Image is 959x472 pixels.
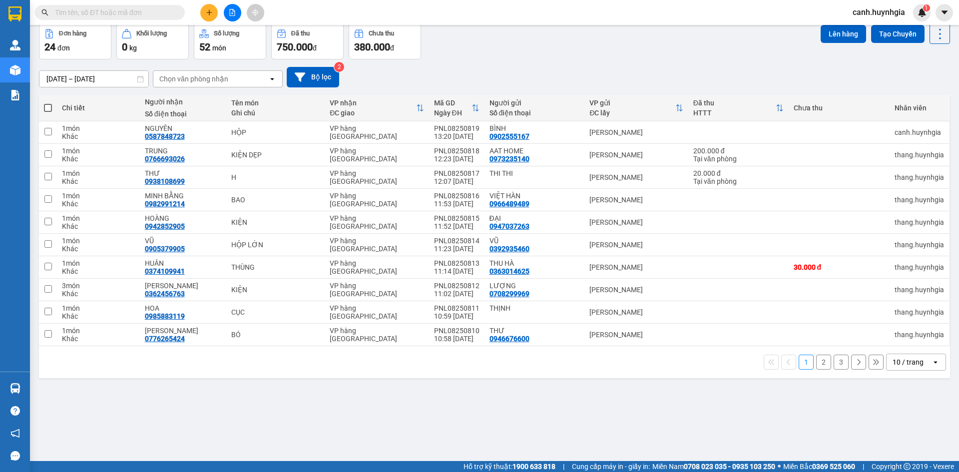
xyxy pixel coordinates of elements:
button: Khối lượng0kg [116,23,189,59]
button: Tạo Chuyến [871,25,925,43]
div: KIỆN [231,286,320,294]
button: Số lượng52món [194,23,266,59]
span: 0 [122,41,127,53]
span: ⚪️ [778,465,781,469]
div: 1 món [62,259,134,267]
div: 1 món [62,327,134,335]
button: 2 [816,355,831,370]
div: NGUYÊN [95,32,197,44]
div: Số điện thoại [145,110,221,118]
span: copyright [904,463,911,470]
div: Người gửi [489,99,580,107]
span: | [563,461,564,472]
div: thang.huynhgia [895,263,944,271]
div: Đơn hàng [59,30,86,37]
div: HOÀNG [145,214,221,222]
sup: 2 [334,62,344,72]
div: [PERSON_NAME] [589,128,683,136]
div: 13:20 [DATE] [434,132,479,140]
div: thang.huynhgia [895,218,944,226]
button: Bộ lọc [287,67,339,87]
div: BÌNH [489,124,580,132]
div: VP hàng [GEOGRAPHIC_DATA] [330,327,424,343]
div: VIỆT HÀN [489,192,580,200]
div: 10:58 [DATE] [434,335,479,343]
div: PNL08250818 [434,147,479,155]
div: VP hàng [GEOGRAPHIC_DATA] [330,147,424,163]
div: 0902555167 [8,43,88,57]
div: 0905379905 [145,245,185,253]
div: [PERSON_NAME] [589,196,683,204]
div: Đã thu [693,99,776,107]
div: BÌNH [8,31,88,43]
span: question-circle [10,406,20,416]
div: Khác [62,132,134,140]
div: THƯ [489,327,580,335]
div: 0362456763 [145,290,185,298]
div: 11:14 [DATE] [434,267,479,275]
div: VP hàng [GEOGRAPHIC_DATA] [330,214,424,230]
div: VP hàng [GEOGRAPHIC_DATA] [95,8,197,32]
span: đơn [57,44,70,52]
span: Hỗ trợ kỹ thuật: [464,461,555,472]
span: 52 [199,41,210,53]
div: 0776265424 [145,335,185,343]
div: 1 món [62,237,134,245]
div: ĐC lấy [589,109,675,117]
div: Tại văn phòng [693,177,784,185]
div: [PERSON_NAME] [589,173,683,181]
div: VŨ [145,237,221,245]
div: 0947037263 [489,222,529,230]
div: MINH BẰNG [145,192,221,200]
div: ĐẠI [489,214,580,222]
div: PNL08250813 [434,259,479,267]
div: 1 món [62,147,134,155]
div: PNL08250811 [434,304,479,312]
div: Khác [62,290,134,298]
div: 0902555167 [489,132,529,140]
div: AAT HOME [489,147,580,155]
button: 3 [834,355,849,370]
div: HỘP [231,128,320,136]
button: Đơn hàng24đơn [39,23,111,59]
th: Toggle SortBy [688,95,789,121]
div: THỊNH [489,304,580,312]
div: VP hàng [GEOGRAPHIC_DATA] [330,124,424,140]
div: thang.huynhgia [895,151,944,159]
div: CỤC [231,308,320,316]
span: 380.000 [354,41,390,53]
div: 11:02 [DATE] [434,290,479,298]
strong: 0708 023 035 - 0935 103 250 [684,463,775,471]
div: PNL08250812 [434,282,479,290]
span: Nhận: [95,9,119,20]
div: 0766693026 [145,155,185,163]
div: thang.huynhgia [895,286,944,294]
span: caret-down [940,8,949,17]
div: Chưa thu [369,30,394,37]
span: aim [252,9,259,16]
img: warehouse-icon [10,65,20,75]
div: Ngày ĐH [434,109,472,117]
div: H [231,173,320,181]
button: file-add [224,4,241,21]
input: Tìm tên, số ĐT hoặc mã đơn [55,7,173,18]
div: 10 / trang [893,357,924,367]
div: Khác [62,155,134,163]
div: 0374109941 [145,267,185,275]
div: 30.000 đ [794,263,885,271]
div: THI THI [489,169,580,177]
div: Khối lượng [136,30,167,37]
svg: open [268,75,276,83]
div: thang.huynhgia [895,308,944,316]
span: 24 [44,41,55,53]
div: [PERSON_NAME] [589,286,683,294]
div: THÙNG [231,263,320,271]
div: Khác [62,267,134,275]
th: Toggle SortBy [325,95,429,121]
div: 0938108699 [145,177,185,185]
div: [PERSON_NAME] [589,151,683,159]
button: Lên hàng [821,25,866,43]
span: Chưa thu [94,64,130,75]
button: caret-down [936,4,953,21]
div: KIỆN DẸP [231,151,320,159]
